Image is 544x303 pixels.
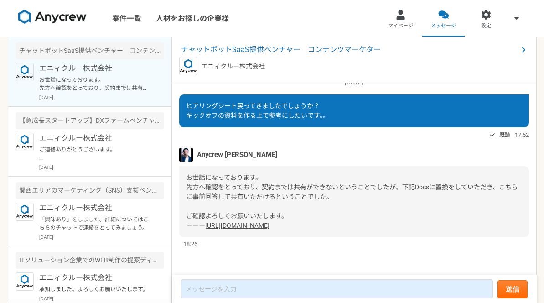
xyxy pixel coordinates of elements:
[388,22,413,30] span: マイページ
[499,130,510,141] span: 既読
[201,62,265,71] p: エニィクルー株式会社
[497,280,528,298] button: 送信
[39,215,152,232] p: 「興味あり」をしました。詳細についてはこちらのチャットで連絡をとってみましょう。
[39,164,164,171] p: [DATE]
[16,42,164,59] div: チャットボットSaaS提供ベンチャー コンテンツマーケター
[39,295,164,302] p: [DATE]
[18,10,87,24] img: 8DqYSo04kwAAAAASUVORK5CYII=
[186,102,329,119] span: ヒアリングシート戻ってきましたでしょうか？ キックオフの資料を作る上で参考にしたいです。。
[39,76,152,92] p: お世話になっております。 先方へ確認をとっており、契約までは共有ができないということでしたが、下記Docsに置換をしていただき、こちらに事前回答して共有いただけるということでした。 ご確認よろし...
[16,63,34,81] img: logo_text_blue_01.png
[39,285,152,293] p: 承知しました。よろしくお願いいたします。
[181,44,518,55] span: チャットボットSaaS提供ベンチャー コンテンツマーケター
[39,203,152,214] p: エニィクルー株式会社
[481,22,491,30] span: 設定
[16,203,34,221] img: logo_text_blue_01.png
[431,22,456,30] span: メッセージ
[39,272,152,283] p: エニィクルー株式会社
[39,133,152,144] p: エニィクルー株式会社
[39,146,152,162] p: ご連絡ありがとうございます。 出社は、火曜から11時頃隔週とかであれば検討可能です。毎週は厳しいと思います。
[16,252,164,269] div: ITソリューション企業でのWEB制作の提案ディレクション対応ができる人材を募集
[16,272,34,291] img: logo_text_blue_01.png
[183,240,197,248] span: 18:26
[205,222,269,229] a: [URL][DOMAIN_NAME]
[16,182,164,199] div: 関西エリアのマーケティング（SNS）支援ベンチャー マーケター兼クライアント担当
[39,94,164,101] p: [DATE]
[179,57,197,75] img: logo_text_blue_01.png
[16,112,164,129] div: 【急成長スタートアップ】DXファームベンチャー 広告マネージャー
[16,133,34,151] img: logo_text_blue_01.png
[197,150,277,160] span: Anycrew [PERSON_NAME]
[515,131,529,139] span: 17:52
[39,63,152,74] p: エニィクルー株式会社
[179,148,193,162] img: S__5267474.jpg
[39,234,164,240] p: [DATE]
[186,174,518,229] span: お世話になっております。 先方へ確認をとっており、契約までは共有ができないということでしたが、下記Docsに置換をしていただき、こちらに事前回答して共有いただけるということでした。 ご確認よろし...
